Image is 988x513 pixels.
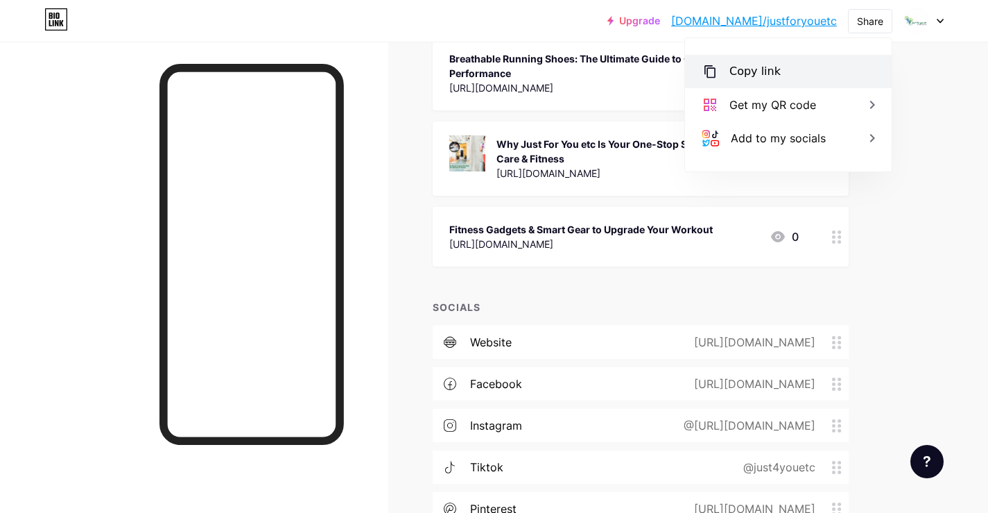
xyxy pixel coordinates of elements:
div: Copy link [729,63,781,80]
div: Breathable Running Shoes: The Ultimate Guide to Comfort and Performance [449,51,759,81]
a: [DOMAIN_NAME]/justforyouetc [671,12,837,29]
div: [URL][DOMAIN_NAME] [496,166,759,180]
img: justforyouetc [903,8,929,34]
div: @[URL][DOMAIN_NAME] [661,417,832,434]
div: website [470,334,512,351]
div: facebook [470,376,522,392]
div: instagram [470,417,522,434]
div: @just4youetc [721,459,832,476]
div: 0 [770,228,799,245]
div: [URL][DOMAIN_NAME] [449,81,759,95]
div: Add to my socials [731,130,826,146]
a: Upgrade [607,15,660,26]
img: Why Just For You etc Is Your One-Stop Shop for Self-Care & Fitness [449,135,485,171]
div: SOCIALS [433,300,849,314]
div: tiktok [470,459,503,476]
div: [URL][DOMAIN_NAME] [449,237,713,251]
div: Fitness Gadgets & Smart Gear to Upgrade Your Workout [449,222,713,237]
div: [URL][DOMAIN_NAME] [672,376,832,392]
div: [URL][DOMAIN_NAME] [672,334,832,351]
div: Get my QR code [729,96,816,113]
div: Why Just For You etc Is Your One-Stop Shop for Self-Care & Fitness [496,137,759,166]
div: Share [857,14,883,28]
